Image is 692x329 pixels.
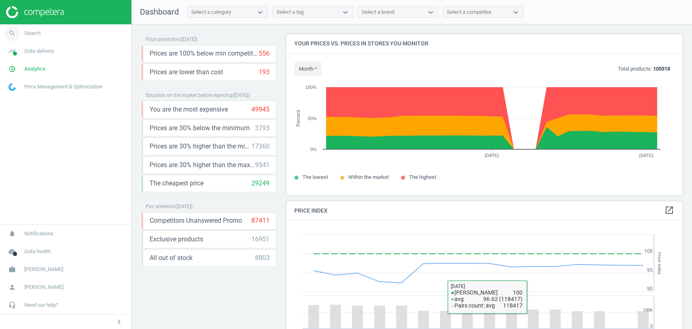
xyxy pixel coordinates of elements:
span: Notifications [24,230,54,237]
span: Prices are 30% below the minimum [150,124,250,133]
span: The lowest [302,174,328,180]
tspan: Percent [295,110,301,127]
i: chevron_left [114,317,124,327]
div: Select a category [191,9,231,16]
span: All out of stock [150,254,193,262]
button: chevron_left [109,316,129,327]
span: Prices are 30% higher than the minimum [150,142,251,151]
h4: Price Index [286,201,682,220]
text: 0 [650,324,653,329]
div: 49945 [251,105,270,114]
text: 100 [644,248,653,254]
div: 556 [259,49,270,58]
span: Search [24,30,41,37]
span: Dashboard [140,7,179,17]
i: work [4,262,20,277]
div: Select a brand [362,9,394,16]
span: Need our help? [24,301,58,309]
span: Data health [24,248,51,255]
text: 95 [647,267,653,273]
text: 100% [305,85,317,90]
span: ( [DATE] ) [175,204,193,209]
span: Price Management & Optimization [24,83,102,90]
h4: Your prices vs. prices in stores you monitor [286,34,682,53]
span: The cheapest price [150,179,204,188]
div: 16951 [251,235,270,244]
span: Price protection [146,37,180,42]
span: Data delivery [24,47,54,55]
a: open_in_new [664,205,674,216]
img: wGWNvw8QSZomAAAAABJRU5ErkJggg== [9,83,16,91]
i: cloud_done [4,244,20,259]
span: ( [DATE] ) [180,37,197,42]
i: search [4,26,20,41]
tspan: Price Index [657,252,662,274]
span: Within the market [348,174,389,180]
span: Competitors Unanswered Promo [150,216,242,225]
text: 0% [310,147,317,152]
button: month [294,62,321,76]
i: timeline [4,43,20,59]
i: open_in_new [664,205,674,215]
span: Pay attention [146,204,175,209]
p: Total products: [618,65,670,73]
span: Exclusive products [150,235,203,244]
i: pie_chart_outlined [4,61,20,77]
span: Situation on the market before repricing [146,92,232,98]
text: 90 [647,286,653,292]
div: 8803 [255,254,270,262]
div: 3793 [255,124,270,133]
div: 87411 [251,216,270,225]
i: person [4,280,20,295]
div: 193 [259,68,270,77]
text: 100k [643,307,653,313]
span: You are the most expensive [150,105,228,114]
span: Prices are 100% below min competitor [150,49,259,58]
text: 50% [308,116,317,121]
span: ( [DATE] ) [232,92,250,98]
span: [PERSON_NAME] [24,284,63,291]
div: Select a tag [276,9,304,16]
span: Analytics [24,65,45,73]
div: 9541 [255,161,270,170]
span: Prices are 30% higher than the maximal [150,161,255,170]
div: 29249 [251,179,270,188]
div: Select a competitor [447,9,491,16]
b: 109318 [653,66,670,72]
tspan: [DATE] [484,153,499,158]
span: Prices are lower than cost [150,68,223,77]
i: notifications [4,226,20,241]
i: headset_mic [4,297,20,313]
span: The highest [409,174,436,180]
tspan: [DATE] [639,153,653,158]
span: [PERSON_NAME] [24,266,63,273]
div: 17360 [251,142,270,151]
img: ajHJNr6hYgQAAAAASUVORK5CYII= [6,6,64,18]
